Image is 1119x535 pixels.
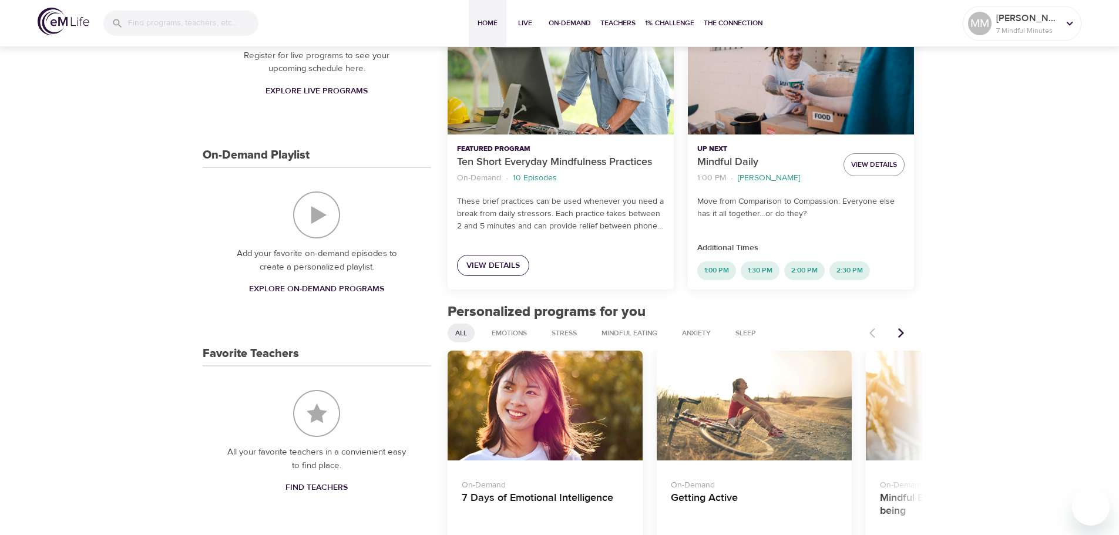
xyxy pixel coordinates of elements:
[784,261,825,280] div: 2:00 PM
[645,17,694,29] span: 1% Challenge
[996,25,1058,36] p: 7 Mindful Minutes
[226,247,408,274] p: Add your favorite on-demand episodes to create a personalized playlist.
[293,390,340,437] img: Favorite Teachers
[38,8,89,35] img: logo
[697,170,834,186] nav: breadcrumb
[484,324,535,342] div: Emotions
[457,196,664,233] p: These brief practices can be used whenever you need a break from daily stressors. Each practice t...
[1072,488,1110,526] iframe: Button to launch messaging window
[829,261,870,280] div: 2:30 PM
[511,17,539,29] span: Live
[473,17,502,29] span: Home
[466,258,520,273] span: View Details
[844,153,905,176] button: View Details
[784,265,825,275] span: 2:00 PM
[448,304,915,321] h2: Personalized programs for you
[545,328,584,338] span: Stress
[728,324,764,342] div: Sleep
[671,492,838,520] h4: Getting Active
[203,347,299,361] h3: Favorite Teachers
[281,477,352,499] a: Find Teachers
[261,80,372,102] a: Explore Live Programs
[448,324,475,342] div: All
[226,49,408,76] p: Register for live programs to see your upcoming schedule here.
[485,328,534,338] span: Emotions
[448,7,674,134] button: Ten Short Everyday Mindfulness Practices
[880,475,1047,492] p: On-Demand
[549,17,591,29] span: On-Demand
[728,328,763,338] span: Sleep
[697,242,905,254] p: Additional Times
[448,351,643,460] button: 7 Days of Emotional Intelligence
[829,265,870,275] span: 2:30 PM
[688,7,914,134] button: Mindful Daily
[266,84,368,99] span: Explore Live Programs
[226,446,408,472] p: All your favorite teachers in a convienient easy to find place.
[851,159,897,171] span: View Details
[697,154,834,170] p: Mindful Daily
[448,328,474,338] span: All
[462,492,629,520] h4: 7 Days of Emotional Intelligence
[600,17,636,29] span: Teachers
[203,149,310,162] h3: On-Demand Playlist
[513,172,557,184] p: 10 Episodes
[594,328,664,338] span: Mindful Eating
[738,172,800,184] p: [PERSON_NAME]
[866,351,1061,460] button: Mindful Eating: A Path to Well-being
[996,11,1058,25] p: [PERSON_NAME]
[697,265,736,275] span: 1:00 PM
[457,144,664,154] p: Featured Program
[671,475,838,492] p: On-Demand
[457,170,664,186] nav: breadcrumb
[249,282,384,297] span: Explore On-Demand Programs
[697,172,726,184] p: 1:00 PM
[697,196,905,220] p: Move from Comparison to Compassion: Everyone else has it all together…or do they?
[457,172,501,184] p: On-Demand
[731,170,733,186] li: ·
[741,265,779,275] span: 1:30 PM
[674,324,718,342] div: Anxiety
[968,12,992,35] div: MM
[128,11,258,36] input: Find programs, teachers, etc...
[675,328,718,338] span: Anxiety
[462,475,629,492] p: On-Demand
[244,278,389,300] a: Explore On-Demand Programs
[293,191,340,238] img: On-Demand Playlist
[697,144,834,154] p: Up Next
[457,255,529,277] a: View Details
[697,261,736,280] div: 1:00 PM
[506,170,508,186] li: ·
[741,261,779,280] div: 1:30 PM
[594,324,665,342] div: Mindful Eating
[285,480,348,495] span: Find Teachers
[704,17,762,29] span: The Connection
[880,492,1047,520] h4: Mindful Eating: A Path to Well-being
[457,154,664,170] p: Ten Short Everyday Mindfulness Practices
[888,320,914,346] button: Next items
[544,324,584,342] div: Stress
[657,351,852,460] button: Getting Active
